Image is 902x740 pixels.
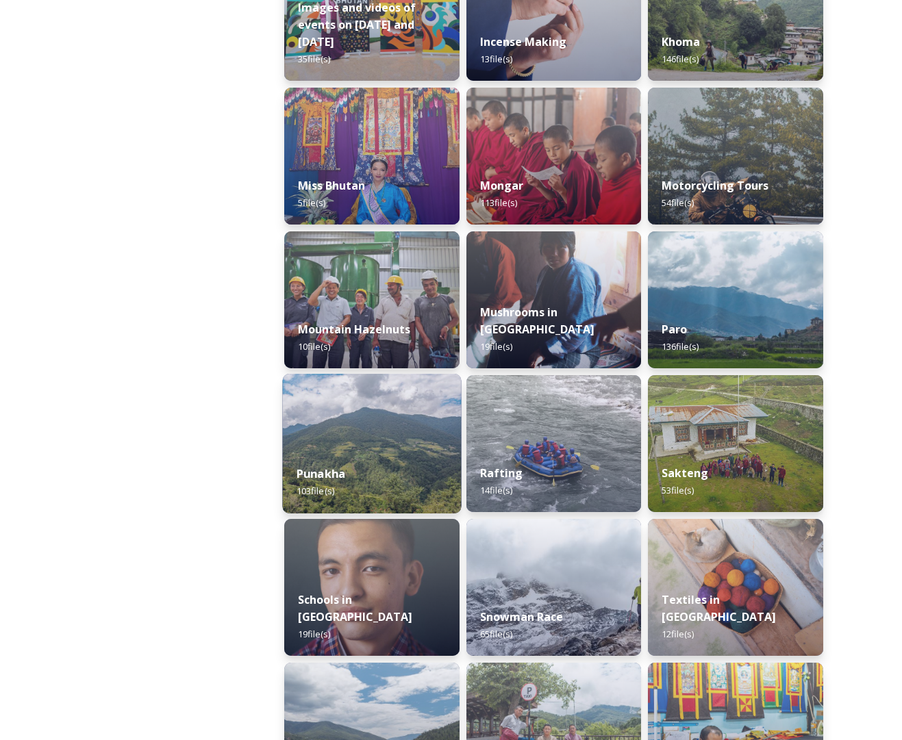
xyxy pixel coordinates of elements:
[480,628,512,640] span: 65 file(s)
[480,340,512,353] span: 19 file(s)
[298,178,365,193] strong: Miss Bhutan
[297,466,345,481] strong: Punakha
[298,592,412,624] strong: Schools in [GEOGRAPHIC_DATA]
[282,374,461,513] img: 2022-10-01%252012.59.42.jpg
[648,519,823,656] img: _SCH9806.jpg
[480,484,512,496] span: 14 file(s)
[298,196,325,209] span: 5 file(s)
[662,592,776,624] strong: Textiles in [GEOGRAPHIC_DATA]
[480,178,523,193] strong: Mongar
[662,53,699,65] span: 146 file(s)
[662,322,687,337] strong: Paro
[284,519,460,656] img: _SCH2151_FINAL_RGB.jpg
[480,53,512,65] span: 13 file(s)
[284,231,460,368] img: WattBryan-20170720-0740-P50.jpg
[662,196,694,209] span: 54 file(s)
[480,609,563,624] strong: Snowman Race
[648,375,823,512] img: Sakteng%2520070723%2520by%2520Nantawat-5.jpg
[298,322,410,337] strong: Mountain Hazelnuts
[298,628,330,640] span: 19 file(s)
[662,628,694,640] span: 12 file(s)
[480,34,566,49] strong: Incense Making
[648,231,823,368] img: Paro%2520050723%2520by%2520Amp%2520Sripimanwat-20.jpg
[480,305,594,337] strong: Mushrooms in [GEOGRAPHIC_DATA]
[466,88,642,225] img: Mongar%2520and%2520Dametshi%2520110723%2520by%2520Amp%2520Sripimanwat-9.jpg
[662,340,699,353] span: 136 file(s)
[466,519,642,656] img: Snowman%2520Race41.jpg
[284,88,460,225] img: Miss%2520Bhutan%2520Tashi%2520Choden%25205.jpg
[662,484,694,496] span: 53 file(s)
[466,231,642,368] img: _SCH7798.jpg
[480,196,517,209] span: 113 file(s)
[480,465,523,481] strong: Rafting
[662,465,708,481] strong: Sakteng
[297,485,334,497] span: 103 file(s)
[298,53,330,65] span: 35 file(s)
[648,88,823,225] img: By%2520Leewang%2520Tobgay%252C%2520President%252C%2520The%2520Badgers%2520Motorcycle%2520Club%252...
[298,340,330,353] span: 10 file(s)
[466,375,642,512] img: f73f969a-3aba-4d6d-a863-38e7472ec6b1.JPG
[662,178,768,193] strong: Motorcycling Tours
[662,34,700,49] strong: Khoma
